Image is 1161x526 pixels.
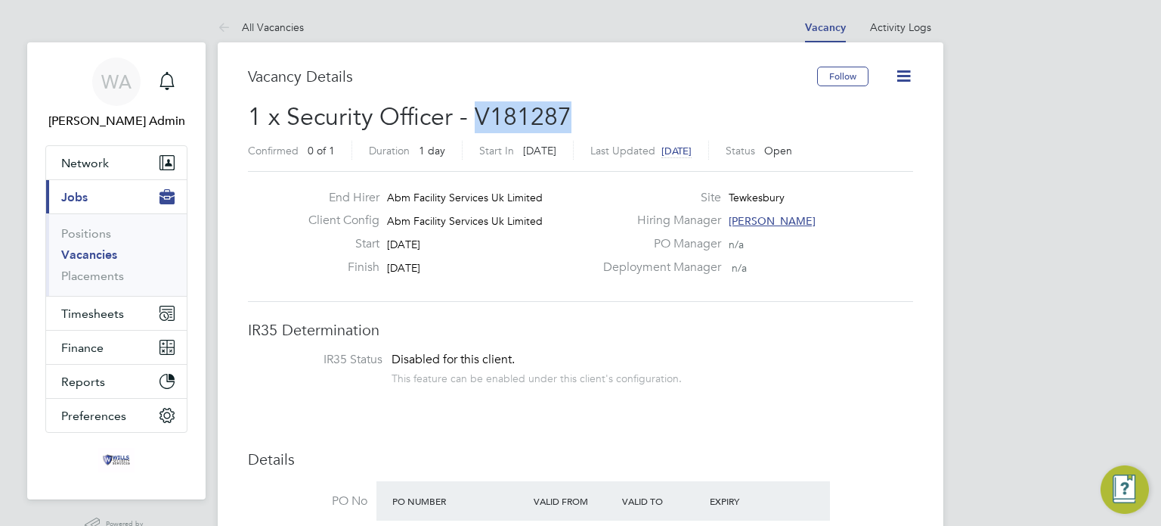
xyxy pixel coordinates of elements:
label: Site [594,190,721,206]
button: Engage Resource Center [1101,465,1149,514]
span: Disabled for this client. [392,352,515,367]
div: Valid From [530,487,618,515]
label: Hiring Manager [594,213,721,229]
a: WA[PERSON_NAME] Admin [45,58,187,130]
label: Duration [369,144,410,157]
span: [DATE] [387,238,420,251]
span: 1 x Security Officer - V181287 [248,102,571,132]
span: [DATE] [661,145,692,157]
label: IR35 Status [263,352,382,368]
span: Reports [61,375,105,389]
label: Client Config [296,213,379,229]
label: Start [296,236,379,252]
a: Activity Logs [870,20,931,34]
span: Abm Facility Services Uk Limited [387,191,543,204]
div: This feature can be enabled under this client's configuration. [392,368,682,385]
nav: Main navigation [27,42,206,500]
a: Go to home page [45,448,187,472]
a: Vacancies [61,247,117,262]
span: Preferences [61,409,126,423]
button: Jobs [46,180,187,213]
button: Follow [817,67,868,86]
div: Valid To [618,487,707,515]
span: WA [101,72,132,92]
label: Finish [296,260,379,275]
label: Deployment Manager [594,260,721,275]
button: Reports [46,365,187,398]
span: [DATE] [523,144,556,157]
img: wills-security-logo-retina.png [98,448,135,472]
span: 1 day [419,144,445,157]
label: End Hirer [296,190,379,206]
span: [DATE] [387,261,420,275]
span: Tewkesbury [729,191,785,204]
span: n/a [732,261,747,275]
span: Jobs [61,190,88,204]
label: Confirmed [248,144,299,157]
label: Status [726,144,755,157]
button: Network [46,146,187,179]
div: Jobs [46,213,187,296]
a: Vacancy [805,21,846,34]
span: Open [764,144,792,157]
span: Wills Admin [45,112,187,130]
span: 0 of 1 [308,144,335,157]
span: Timesheets [61,307,124,321]
label: PO No [248,493,367,509]
a: Positions [61,226,111,241]
h3: IR35 Determination [248,320,913,340]
h3: Details [248,450,913,469]
a: All Vacancies [218,20,304,34]
button: Preferences [46,399,187,432]
a: Placements [61,269,124,283]
label: Last Updated [590,144,655,157]
h3: Vacancy Details [248,67,817,86]
span: n/a [729,238,744,251]
button: Timesheets [46,297,187,330]
span: Abm Facility Services Uk Limited [387,214,543,228]
span: Finance [61,341,104,355]
div: Expiry [706,487,794,515]
button: Finance [46,331,187,364]
span: [PERSON_NAME] [729,214,816,228]
span: Network [61,156,109,170]
div: PO Number [389,487,530,515]
label: PO Manager [594,236,721,252]
label: Start In [479,144,514,157]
